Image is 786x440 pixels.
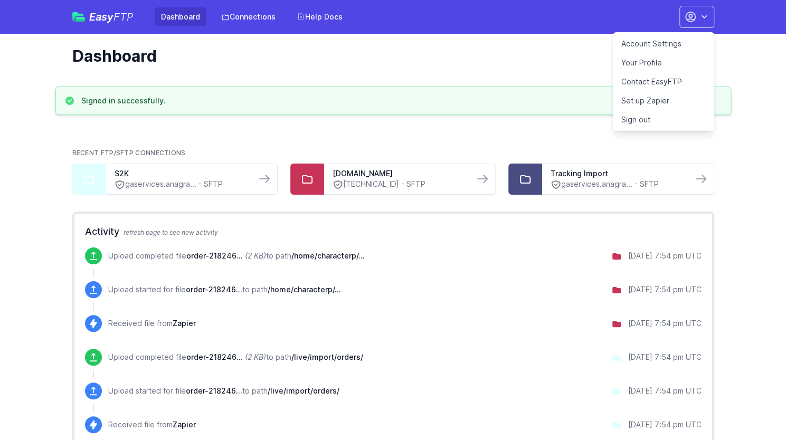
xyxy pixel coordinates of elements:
span: order-218246-2025-10-15-19.53.49.xml [186,352,243,361]
a: Help Docs [290,7,349,26]
a: Your Profile [613,53,714,72]
span: order-218246-2025-10-15-19.53.49.xml.sent [186,285,242,294]
p: Received file from [108,419,196,430]
a: S2K [115,168,248,179]
p: Upload started for file to path [108,284,341,295]
a: Connections [215,7,282,26]
a: [TECHNICAL_ID] - SFTP [333,179,466,190]
div: [DATE] 7:54 pm UTC [628,284,702,295]
span: /home/characterp/public_html/wp-content/uploads/wpallexport/exports/sent/ [291,251,365,260]
span: refresh page to see new activity [124,228,218,236]
a: Sign out [613,110,714,129]
p: Upload completed file to path [108,352,363,362]
div: [DATE] 7:54 pm UTC [628,352,702,362]
a: EasyFTP [72,12,134,22]
div: [DATE] 7:54 pm UTC [628,419,702,430]
h2: Activity [85,224,702,239]
i: (2 KB) [245,352,266,361]
span: order-218246-2025-10-15-19.53.49.xml.sent [186,251,243,260]
iframe: Drift Widget Chat Controller [733,387,773,427]
div: [DATE] 7:54 pm UTC [628,386,702,396]
p: Received file from [108,318,196,329]
span: Zapier [173,319,196,328]
img: easyftp_logo.png [72,12,85,22]
span: Easy [89,12,134,22]
a: Dashboard [155,7,206,26]
p: Upload completed file to path [108,251,365,261]
span: /live/import/orders/ [268,386,339,395]
span: /live/import/orders/ [291,352,363,361]
a: Tracking Import [551,168,684,179]
h1: Dashboard [72,46,706,65]
div: [DATE] 7:54 pm UTC [628,251,702,261]
a: Contact EasyFTP [613,72,714,91]
span: Zapier [173,420,196,429]
a: gaservices.anagra... - SFTP [115,179,248,190]
p: Upload started for file to path [108,386,339,396]
a: Account Settings [613,34,714,53]
span: /home/characterp/public_html/wp-content/uploads/wpallexport/exports/sent/ [268,285,341,294]
span: FTP [113,11,134,23]
a: Set up Zapier [613,91,714,110]
span: order-218246-2025-10-15-19.53.49.xml [186,386,242,395]
div: [DATE] 7:54 pm UTC [628,318,702,329]
h3: Signed in successfully. [81,95,166,106]
i: (2 KB) [245,251,266,260]
h2: Recent FTP/SFTP Connections [72,149,714,157]
a: gaservices.anagra... - SFTP [551,179,684,190]
a: [DOMAIN_NAME] [333,168,466,179]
